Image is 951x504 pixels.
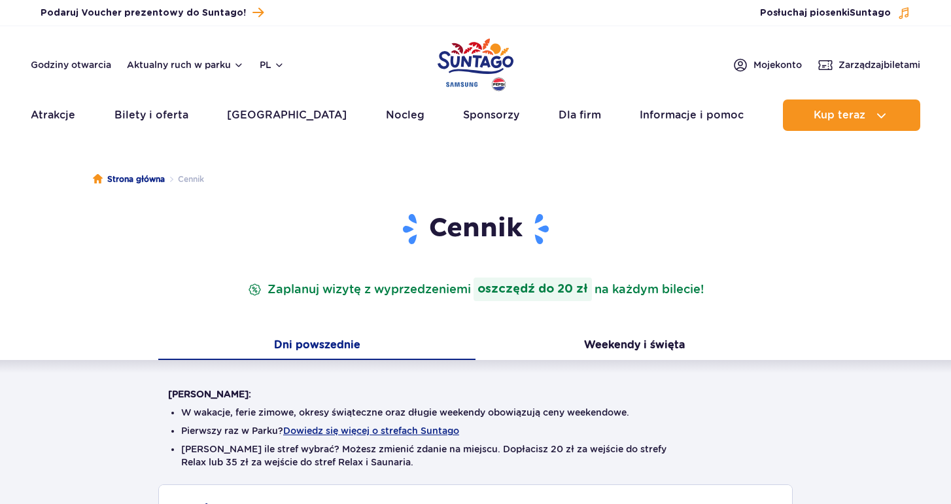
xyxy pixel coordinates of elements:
li: W wakacje, ferie zimowe, okresy świąteczne oraz długie weekendy obowiązują ceny weekendowe. [181,406,770,419]
button: Kup teraz [783,99,920,131]
p: Zaplanuj wizytę z wyprzedzeniem na każdym bilecie! [245,278,706,301]
span: Suntago [850,9,891,18]
button: Weekendy i święta [475,333,793,360]
a: [GEOGRAPHIC_DATA] [227,99,347,131]
a: Park of Poland [438,33,513,93]
a: Podaruj Voucher prezentowy do Suntago! [41,4,264,22]
button: Posłuchaj piosenkiSuntago [760,7,910,20]
span: Moje konto [753,58,802,71]
a: Nocleg [386,99,424,131]
li: [PERSON_NAME] ile stref wybrać? Możesz zmienić zdanie na miejscu. Dopłacisz 20 zł za wejście do s... [181,442,770,469]
a: Dla firm [559,99,601,131]
a: Zarządzajbiletami [818,57,920,73]
span: Zarządzaj biletami [839,58,920,71]
strong: oszczędź do 20 zł [474,278,592,301]
button: Dni powszednie [158,333,475,360]
a: Informacje i pomoc [640,99,744,131]
a: Strona główna [93,173,165,186]
span: Posłuchaj piosenki [760,7,891,20]
button: pl [260,58,285,71]
li: Pierwszy raz w Parku? [181,424,770,437]
button: Dowiedz się więcej o strefach Suntago [283,425,459,436]
strong: [PERSON_NAME]: [168,389,251,399]
a: Bilety i oferta [114,99,188,131]
a: Godziny otwarcia [31,58,111,71]
a: Atrakcje [31,99,75,131]
li: Cennik [165,173,204,186]
button: Aktualny ruch w parku [127,60,244,70]
a: Mojekonto [733,57,802,73]
h1: Cennik [168,212,783,246]
span: Kup teraz [814,109,865,121]
a: Sponsorzy [463,99,519,131]
span: Podaruj Voucher prezentowy do Suntago! [41,7,246,20]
